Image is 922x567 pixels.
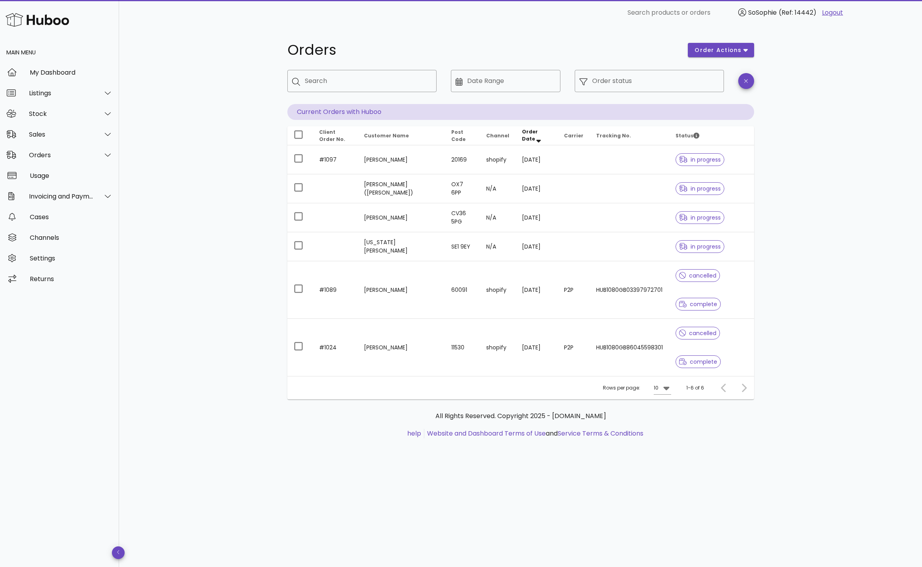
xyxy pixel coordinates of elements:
div: Listings [29,89,94,97]
td: shopify [480,319,516,376]
span: (Ref: 14442) [779,8,816,17]
td: #1024 [313,319,358,376]
td: [PERSON_NAME] [358,203,445,232]
span: Client Order No. [319,129,345,143]
td: [DATE] [516,319,557,376]
th: Status [669,126,754,145]
h1: Orders [287,43,679,57]
td: HUB1080GB03397972701 [590,261,669,319]
a: Service Terms & Conditions [558,429,643,438]
td: HUB1080GB86045598301 [590,319,669,376]
td: [PERSON_NAME] ([PERSON_NAME]) [358,174,445,203]
div: Sales [29,131,94,138]
th: Post Code [445,126,480,145]
td: [DATE] [516,145,557,174]
span: Carrier [564,132,583,139]
td: [PERSON_NAME] [358,261,445,319]
td: 60091 [445,261,480,319]
td: [DATE] [516,203,557,232]
td: P2P [558,319,590,376]
td: N/A [480,203,516,232]
td: [DATE] [516,261,557,319]
td: [PERSON_NAME] [358,319,445,376]
img: Huboo Logo [6,11,69,28]
td: [DATE] [516,232,557,261]
a: Website and Dashboard Terms of Use [427,429,546,438]
div: Returns [30,275,113,283]
button: order actions [688,43,754,57]
div: Cases [30,213,113,221]
td: N/A [480,174,516,203]
th: Carrier [558,126,590,145]
span: Tracking No. [596,132,631,139]
p: Current Orders with Huboo [287,104,754,120]
li: and [424,429,643,438]
a: Logout [822,8,843,17]
td: [US_STATE][PERSON_NAME] [358,232,445,261]
span: in progress [679,157,721,162]
td: [PERSON_NAME] [358,145,445,174]
div: 1-6 of 6 [686,384,704,391]
div: Usage [30,172,113,179]
td: shopify [480,145,516,174]
p: All Rights Reserved. Copyright 2025 - [DOMAIN_NAME] [294,411,748,421]
div: Channels [30,234,113,241]
td: N/A [480,232,516,261]
span: order actions [694,46,742,54]
th: Client Order No. [313,126,358,145]
th: Channel [480,126,516,145]
td: shopify [480,261,516,319]
th: Tracking No. [590,126,669,145]
span: SoSophie [748,8,777,17]
th: Order Date: Sorted descending. Activate to remove sorting. [516,126,557,145]
span: cancelled [679,330,717,336]
div: Stock [29,110,94,118]
div: 10 [654,384,658,391]
span: Channel [486,132,509,139]
span: complete [679,359,718,364]
div: Invoicing and Payments [29,193,94,200]
span: Status [676,132,699,139]
div: 10Rows per page: [654,382,671,394]
div: Orders [29,151,94,159]
td: [DATE] [516,174,557,203]
td: 20169 [445,145,480,174]
span: in progress [679,244,721,249]
td: 11530 [445,319,480,376]
td: #1089 [313,261,358,319]
span: in progress [679,186,721,191]
span: complete [679,301,718,307]
div: My Dashboard [30,69,113,76]
span: Customer Name [364,132,409,139]
div: Settings [30,255,113,262]
td: OX7 6PP [445,174,480,203]
span: Order Date [522,128,538,142]
td: P2P [558,261,590,319]
a: help [407,429,421,438]
th: Customer Name [358,126,445,145]
span: Post Code [451,129,466,143]
span: cancelled [679,273,717,278]
td: SE1 9EY [445,232,480,261]
td: CV36 5PG [445,203,480,232]
td: #1097 [313,145,358,174]
div: Rows per page: [603,376,671,399]
span: in progress [679,215,721,220]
